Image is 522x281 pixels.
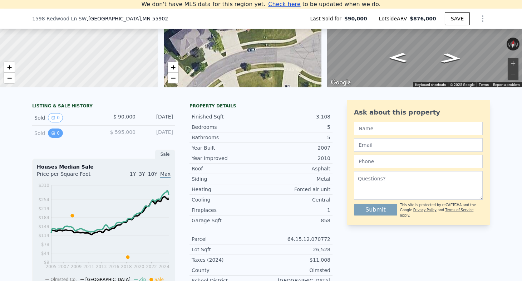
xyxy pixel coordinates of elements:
[38,215,49,220] tspan: $184
[261,123,330,131] div: 5
[87,15,168,22] span: , [GEOGRAPHIC_DATA]
[261,236,330,243] div: 64.15.12.070772
[34,129,98,138] div: Sold
[192,165,261,172] div: Roof
[38,197,49,202] tspan: $254
[44,260,49,265] tspan: $9
[155,150,175,159] div: Sale
[261,207,330,214] div: 1
[71,264,82,269] tspan: 2009
[108,264,119,269] tspan: 2016
[261,144,330,151] div: 2007
[168,62,178,73] a: Zoom in
[433,51,470,66] path: Go East, Redwood Ln SW
[192,236,261,243] div: Parcel
[130,171,136,177] span: 1Y
[508,69,518,80] button: Zoom out
[4,62,15,73] a: Zoom in
[507,38,511,50] button: Rotate counterclockwise
[261,155,330,162] div: 2010
[32,15,87,22] span: 1598 Redwood Ln SW
[38,224,49,229] tspan: $149
[354,155,483,168] input: Phone
[493,83,520,87] a: Report a problem
[192,113,261,120] div: Finished Sqft
[41,251,49,256] tspan: $44
[344,15,367,22] span: $90,000
[7,63,12,72] span: +
[4,73,15,83] a: Zoom out
[146,264,157,269] tspan: 2022
[192,246,261,253] div: Lot Sqft
[261,246,330,253] div: 26,528
[415,82,446,87] button: Keyboard shortcuts
[450,83,474,87] span: © 2025 Google
[32,103,175,110] div: LISTING & SALE HISTORY
[192,155,261,162] div: Year Improved
[329,78,353,87] img: Google
[192,144,261,151] div: Year Built
[192,217,261,224] div: Garage Sqft
[410,16,436,21] span: $876,000
[354,122,483,135] input: Name
[445,12,470,25] button: SAVE
[192,134,261,141] div: Bathrooms
[41,242,49,247] tspan: $79
[189,103,333,109] div: Property details
[413,208,437,212] a: Privacy Policy
[158,264,169,269] tspan: 2024
[192,267,261,274] div: County
[192,123,261,131] div: Bedrooms
[113,114,136,120] span: $ 90,000
[141,16,168,21] span: , MN 55902
[261,196,330,203] div: Central
[479,83,489,87] a: Terms (opens in new tab)
[192,186,261,193] div: Heating
[354,107,483,117] div: Ask about this property
[516,38,520,50] button: Rotate clockwise
[83,264,94,269] tspan: 2011
[261,165,330,172] div: Asphalt
[508,58,518,69] button: Zoom in
[58,264,69,269] tspan: 2007
[160,171,171,178] span: Max
[48,113,63,122] button: View historical data
[192,256,261,263] div: Taxes (2024)
[133,264,144,269] tspan: 2020
[38,233,49,238] tspan: $114
[261,217,330,224] div: 858
[381,50,415,65] path: Go West, Redwood Ln SW
[445,208,473,212] a: Terms of Service
[171,63,175,72] span: +
[46,264,57,269] tspan: 2005
[268,1,300,8] span: Check here
[354,204,397,215] button: Submit
[379,15,410,22] span: Lotside ARV
[7,73,12,82] span: −
[141,113,173,122] div: [DATE]
[354,138,483,152] input: Email
[192,207,261,214] div: Fireplaces
[192,196,261,203] div: Cooling
[37,163,171,170] div: Houses Median Sale
[329,78,353,87] a: Open this area in Google Maps (opens a new window)
[261,256,330,263] div: $11,008
[148,171,157,177] span: 10Y
[121,264,132,269] tspan: 2018
[110,129,136,135] span: $ 595,000
[96,264,107,269] tspan: 2013
[34,113,98,122] div: Sold
[38,183,49,188] tspan: $310
[48,129,63,138] button: View historical data
[261,186,330,193] div: Forced air unit
[476,11,490,26] button: Show Options
[168,73,178,83] a: Zoom out
[261,267,330,274] div: Olmsted
[310,15,344,22] span: Last Sold for
[139,171,145,177] span: 3Y
[38,206,49,211] tspan: $219
[141,129,173,138] div: [DATE]
[261,134,330,141] div: 5
[192,175,261,183] div: Siding
[261,113,330,120] div: 3,108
